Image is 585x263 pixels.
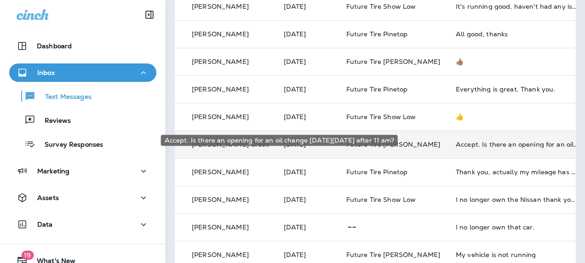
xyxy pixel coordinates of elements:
p: Sep 8, 2025 01:19 PM [284,141,332,148]
p: [PERSON_NAME] [192,223,249,231]
div: Accept. Is there an opening for an oil change this Wednesday September 10th after 11 am? [456,141,579,148]
button: Dashboard [9,37,156,55]
p: Text Messages [36,93,92,102]
button: Data [9,215,156,234]
p: [PERSON_NAME] [192,168,249,176]
div: 👍 [456,113,579,120]
button: Survey Responses [9,134,156,154]
button: Text Messages [9,86,156,106]
p: Marketing [37,167,69,175]
div: I no longer own that car. [456,223,579,231]
button: Reviews [9,110,156,130]
span: 19 [21,251,34,260]
div: I no longer own the Nissan thank you the for the offer doe hagd [456,196,579,203]
div: 👍🏽 [456,58,579,65]
p: Survey Responses [35,141,103,149]
span: Future Tire Show Low [346,195,416,204]
button: Assets [9,189,156,207]
span: Future Tire Pinetop [346,85,408,93]
p: Sep 7, 2025 08:22 AM [284,251,332,258]
div: Accept. Is there an opening for an oil change [DATE][DATE] after 11 am? [161,135,398,146]
div: Everything is great. Thank you. [456,86,579,93]
span: Future Tire [PERSON_NAME] [346,251,441,259]
span: Future Tire [PERSON_NAME] [346,57,441,66]
p: [PERSON_NAME] [192,58,249,65]
button: Marketing [9,162,156,180]
p: Sep 8, 2025 09:49 AM [284,168,332,176]
p: [PERSON_NAME] [192,3,249,10]
p: Sep 9, 2025 10:29 AM [284,113,332,120]
span: Future Tire Show Low [346,2,416,11]
div: All good, thanks [456,30,579,38]
p: Reviews [35,117,71,126]
p: Sep 10, 2025 09:43 AM [284,30,332,38]
p: Sep 10, 2025 08:04 AM [284,86,332,93]
p: Assets [37,194,59,201]
p: Sep 10, 2025 10:50 AM [284,3,332,10]
div: My vehicle is not running [456,251,579,258]
button: Inbox [9,63,156,82]
div: It's running good, haven't had any issues [456,3,579,10]
p: [PERSON_NAME] [192,251,249,258]
p: [PERSON_NAME] [192,86,249,93]
p: Data [37,221,53,228]
span: Future Tire Pinetop [346,30,408,38]
p: [PERSON_NAME] Creek [192,141,269,148]
p: [PERSON_NAME] [192,196,249,203]
p: Inbox [37,69,55,76]
p: Sep 10, 2025 09:19 AM [284,58,332,65]
p: [PERSON_NAME] [192,30,249,38]
p: Dashboard [37,42,72,50]
p: Sep 8, 2025 09:03 AM [284,196,332,203]
span: Future Tire Show Low [346,113,416,121]
div: Thank you, actually my mileage has mostly been locally lately and I'm out on of town; car parked ... [456,168,579,176]
button: Collapse Sidebar [137,6,162,24]
p: [PERSON_NAME] [192,113,249,120]
p: Sep 7, 2025 03:45 PM [284,223,332,231]
span: Future Tire Pinetop [346,168,408,176]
